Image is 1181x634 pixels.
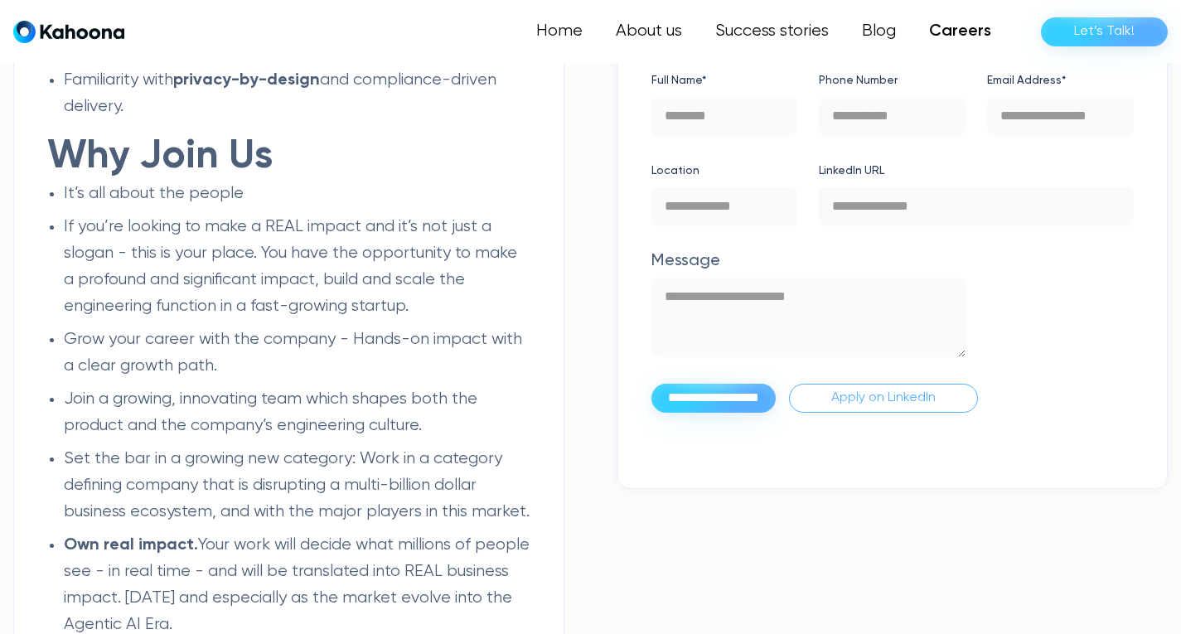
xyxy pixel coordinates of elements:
strong: Why Join Us [47,137,273,177]
form: Application Form [651,67,1135,413]
li: Join a growing, innovating team which shapes both the product and the company’s engineering culture. [64,386,530,439]
strong: Own real impact. [64,537,198,554]
strong: privacy-by-design [173,72,320,89]
li: If you’re looking to make a REAL impact and it’s not just a slogan - this is your place. You have... [64,214,530,320]
li: It’s all about the people [64,181,530,207]
a: Home [520,15,599,48]
label: LinkedIn URL [819,157,1134,184]
label: Full Name* [651,67,798,94]
a: Blog [845,15,912,48]
label: Location [651,157,798,184]
label: Message [651,248,966,274]
a: Let’s Talk! [1041,17,1168,46]
a: About us [599,15,699,48]
li: Familiarity with and compliance-driven delivery. [64,67,530,120]
a: home [13,20,124,44]
li: Set the bar in a growing new category: Work in a category defining company that is disrupting a m... [64,446,530,525]
label: Phone Number [819,67,966,94]
li: Grow your career with the company - Hands-on impact with a clear growth path. [64,327,530,380]
div: Let’s Talk! [1074,18,1135,45]
a: Careers [912,15,1008,48]
a: Apply on LinkedIn [789,384,978,413]
label: Email Address* [987,67,1134,94]
a: Success stories [699,15,845,48]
